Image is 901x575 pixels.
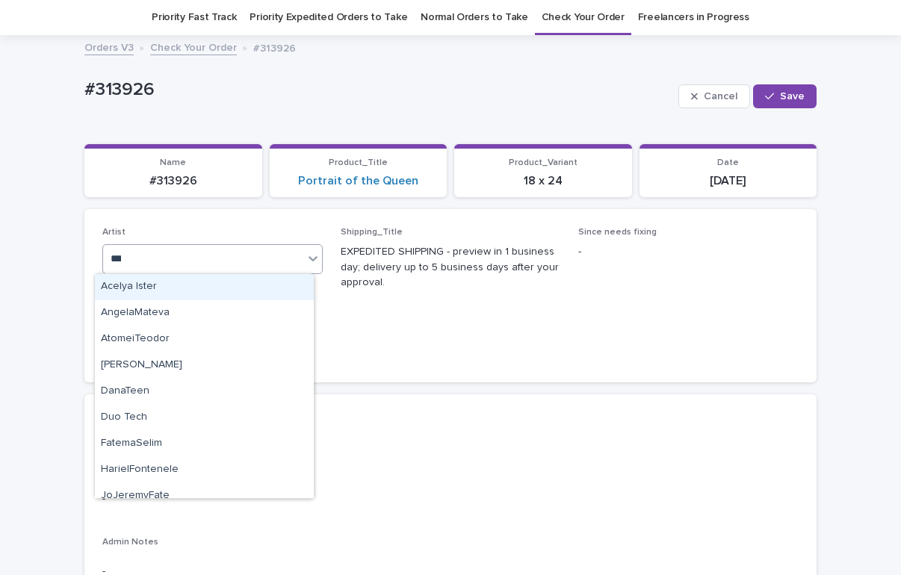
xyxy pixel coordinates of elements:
div: DanaTeen [95,379,314,405]
span: Name [160,158,186,167]
span: Shipping_Title [341,228,403,237]
div: Acelya Ister [95,274,314,300]
a: Check Your Order [150,38,237,55]
div: FatemaSelim [95,431,314,457]
p: #313926 [93,174,253,188]
div: AtomeiTeodor [95,326,314,352]
span: Admin Notes [102,538,158,547]
p: #313926 [253,39,296,55]
span: Product_Variant [509,158,578,167]
p: [DATE] [648,174,808,188]
span: Product_Title [329,158,388,167]
p: #313926 [84,79,672,101]
span: Artist [102,228,126,237]
div: JoJeremyFate [95,483,314,509]
span: Cancel [704,91,737,102]
span: Since needs fixing [578,228,657,237]
p: - [102,491,799,507]
button: Cancel [678,84,750,108]
p: 18 x 24 [463,174,623,188]
span: Date [717,158,739,167]
a: Portrait of the Queen [298,174,418,188]
div: AngelaMateva [95,300,314,326]
p: - [578,244,799,260]
a: Orders V3 [84,38,134,55]
div: Carlos Bontempo [95,352,314,379]
button: Save [753,84,817,108]
div: Duo Tech [95,405,314,431]
p: EXPEDITED SHIPPING - preview in 1 business day; delivery up to 5 business days after your approval. [341,244,561,290]
p: - [102,429,799,445]
div: HarielFontenele [95,457,314,483]
span: Save [780,91,805,102]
